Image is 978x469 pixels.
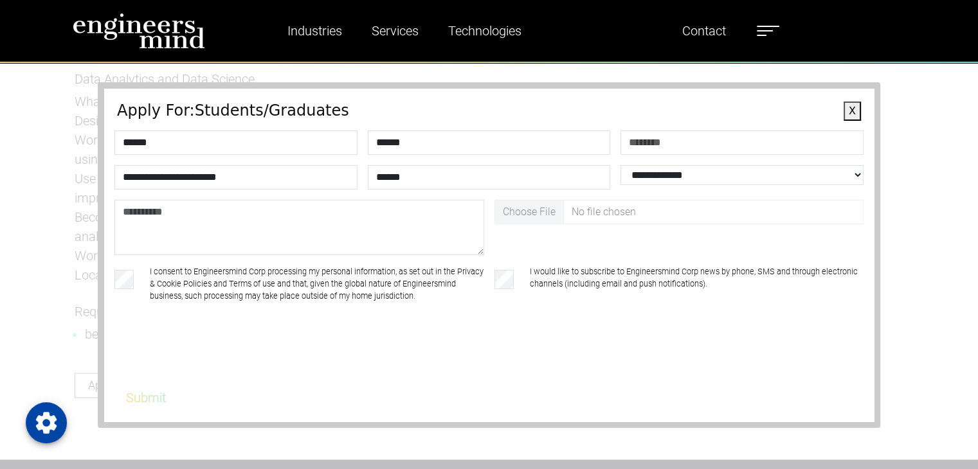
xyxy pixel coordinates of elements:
[150,265,484,303] label: I consent to Engineersmind Corp processing my personal information, as set out in the Privacy & C...
[677,16,731,46] a: Contact
[117,334,312,384] iframe: reCAPTCHA
[443,16,527,46] a: Technologies
[117,102,861,120] h4: Apply For: Students/Graduates
[530,265,864,303] label: I would like to subscribe to Engineersmind Corp news by phone, SMS and through electronic channel...
[282,16,347,46] a: Industries
[367,16,424,46] a: Services
[844,102,861,121] button: X
[73,13,205,49] img: logo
